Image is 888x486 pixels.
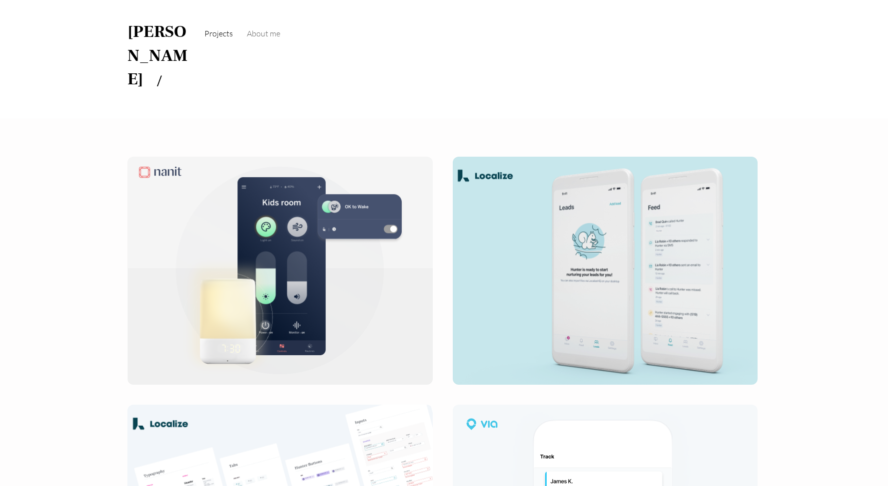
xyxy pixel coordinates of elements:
[204,28,233,38] span: Projects
[143,70,162,90] a: /
[199,16,238,50] a: Projects
[157,74,162,88] span: /
[127,20,187,90] a: [PERSON_NAME]
[242,16,285,50] a: About me
[247,28,280,38] span: About me
[199,16,689,50] nav: Site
